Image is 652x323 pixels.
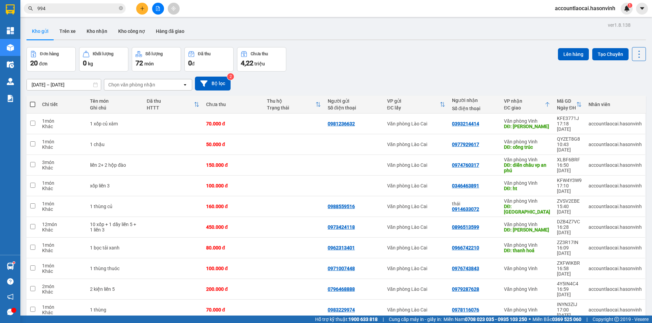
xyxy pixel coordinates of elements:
div: Văn phòng Lào Cai [387,307,445,312]
span: 0 [83,59,87,67]
div: 200.000 đ [206,286,260,292]
div: Người gửi [328,98,380,104]
button: Hàng đã giao [150,23,190,39]
div: VP gửi [387,98,440,104]
div: Đã thu [198,52,211,56]
div: Văn phòng Vinh [504,180,550,186]
img: warehouse-icon [7,61,14,68]
div: 0896513599 [452,224,479,230]
div: Khác [42,310,83,315]
span: 72 [135,59,143,67]
span: 4,22 [241,59,253,67]
div: 1 xốp củ xâm [90,121,140,126]
div: 16:58 [DATE] [557,266,582,277]
div: 0962313401 [328,245,355,250]
button: Tạo Chuyến [592,48,629,60]
div: 1 món [42,201,83,206]
div: 16:28 [DATE] [557,224,582,235]
div: 1 chậu [90,142,140,147]
span: Cung cấp máy in - giấy in: [389,316,442,323]
span: 20 [30,59,38,67]
div: XLBF6BRF [557,157,582,162]
div: 100.000 đ [206,266,260,271]
div: 0979287628 [452,286,479,292]
div: Văn phòng Vinh [504,286,550,292]
div: accountlaocai.hasonvinh [588,142,642,147]
div: 16:59 [DATE] [557,286,582,297]
div: 12 món [42,222,83,227]
div: 0974760317 [452,162,479,168]
div: 0977929617 [452,142,479,147]
span: question-circle [7,278,14,285]
div: ver 1.8.138 [608,21,631,29]
div: 0796468888 [328,286,355,292]
div: ZXFWIKBR [557,260,582,266]
div: 1 món [42,242,83,248]
div: DĐ: hồng lĩnh [504,227,550,233]
div: 17:10 [DATE] [557,183,582,194]
span: search [28,6,33,11]
div: Văn phòng Vinh [504,222,550,227]
div: Chưa thu [206,102,260,107]
div: 0346463891 [452,183,479,188]
div: Chưa thu [251,52,268,56]
div: 10 xốp + 1 dầy liền 5 + 1 liền 3 [90,222,140,233]
div: Văn phòng Lào Cai [387,266,445,271]
span: message [7,309,14,315]
div: Khác [42,144,83,150]
span: file-add [156,6,160,11]
div: 450.000 đ [206,224,260,230]
div: accountlaocai.hasonvinh [588,183,642,188]
div: 70.000 đ [206,307,260,312]
button: Kho gửi [26,23,54,39]
div: DĐ: HOANG MAI [504,124,550,129]
div: 50.000 đ [206,142,260,147]
div: Văn phòng Lào Cai [387,245,445,250]
img: warehouse-icon [7,44,14,51]
span: Miền Nam [443,316,527,323]
div: accountlaocai.hasonvinh [588,266,642,271]
span: kg [88,61,93,66]
div: Nhân viên [588,102,642,107]
input: Select a date range. [27,79,101,90]
strong: 1900 633 818 [348,317,378,322]
div: Chọn văn phòng nhận [108,81,155,88]
span: plus [140,6,145,11]
div: Khác [42,289,83,295]
div: DĐ: thanh hoá [504,248,550,253]
div: thái [452,201,497,206]
div: 100.000 đ [206,183,260,188]
div: 0393214414 [452,121,479,126]
button: aim [168,3,180,15]
span: đơn [39,61,48,66]
div: Khác [42,124,83,129]
img: icon-new-feature [624,5,630,12]
div: 17:18 [DATE] [557,121,582,132]
button: Kho công nợ [113,23,150,39]
span: đ [192,61,195,66]
div: 1 món [42,118,83,124]
input: Tìm tên, số ĐT hoặc mã đơn [37,5,117,12]
div: 16:50 [DATE] [557,162,582,173]
span: notification [7,294,14,300]
div: Văn phòng Vinh [504,157,550,162]
div: Khối lượng [93,52,113,56]
span: aim [171,6,176,11]
img: warehouse-icon [7,263,14,270]
div: xốp liền 3 [90,183,140,188]
span: món [144,61,154,66]
div: 1 món [42,139,83,144]
div: VP nhận [504,98,545,104]
div: 3 món [42,160,83,165]
div: Ghi chú [90,105,140,110]
span: 0 [188,59,192,67]
div: ZVSV2EBE [557,198,582,204]
div: 15:40 [DATE] [557,204,582,215]
div: Văn phòng Lào Cai [387,204,445,209]
div: Văn phòng Lào Cai [387,183,445,188]
div: 1 món [42,263,83,268]
button: Lên hàng [558,48,589,60]
div: 70.000 đ [206,121,260,126]
div: 1 thùng [90,307,140,312]
div: 0966742210 [452,245,479,250]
